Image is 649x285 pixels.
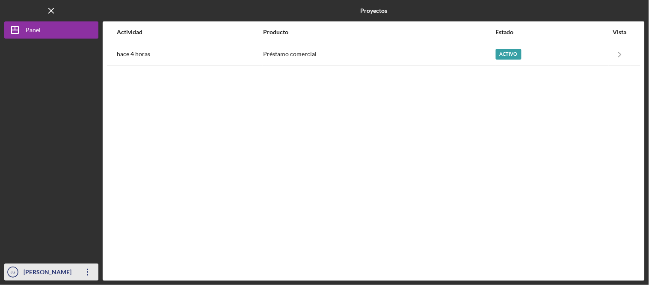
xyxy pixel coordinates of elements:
button: Panel [4,21,98,39]
font: hace 4 horas [117,50,150,57]
font: Producto [263,28,288,36]
font: [PERSON_NAME] [24,268,71,276]
font: Vista [613,28,627,36]
text: JS [10,270,15,275]
button: JS[PERSON_NAME] [4,264,98,281]
font: Proyectos [360,7,387,14]
time: 25/09/2025 13:07 [117,51,150,57]
font: Préstamo comercial [263,50,317,57]
font: Panel [26,26,41,33]
font: Activo [500,51,518,57]
font: Estado [496,28,514,36]
font: Actividad [117,28,142,36]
